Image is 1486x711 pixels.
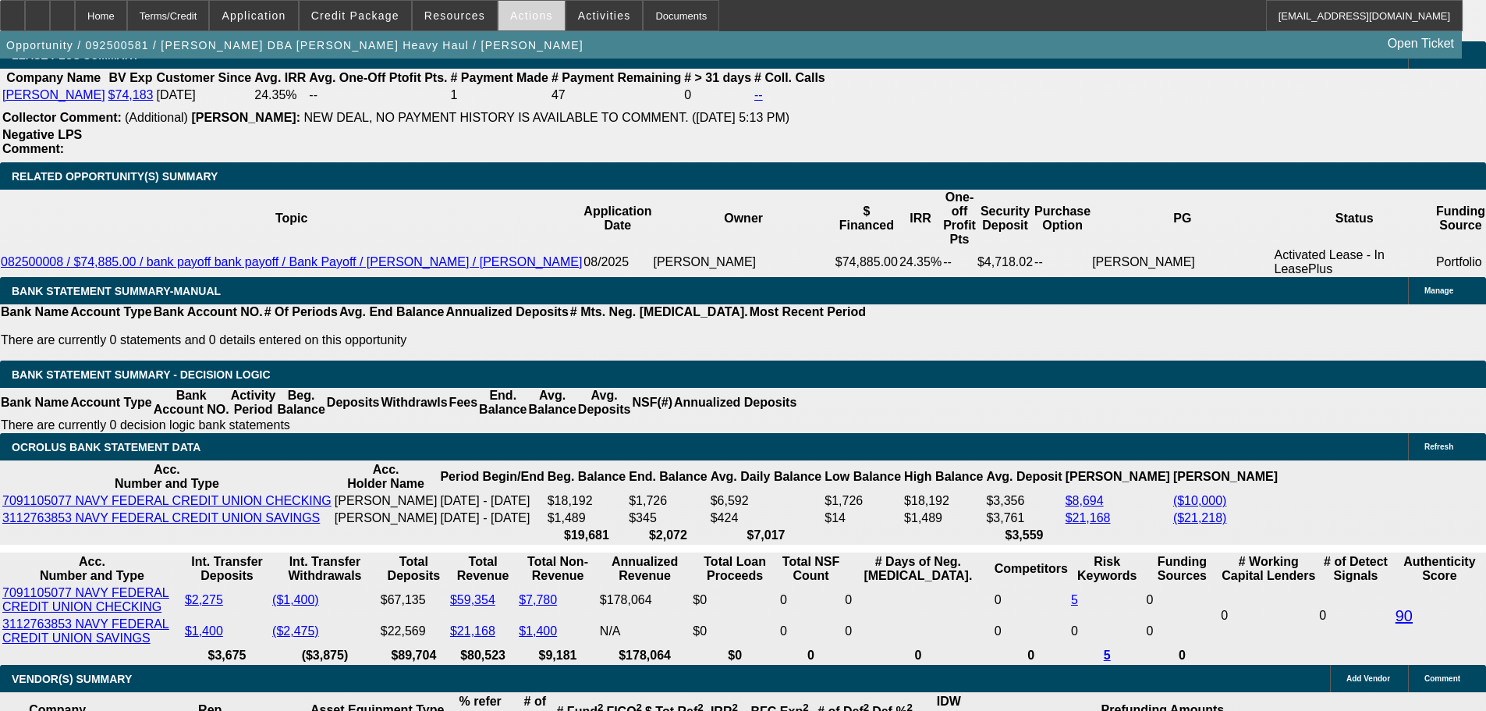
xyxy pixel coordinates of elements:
[779,585,842,615] td: 0
[779,648,842,663] th: 0
[1274,190,1435,247] th: Status
[985,510,1062,526] td: $3,761
[334,510,438,526] td: [PERSON_NAME]
[184,554,270,584] th: Int. Transfer Deposits
[303,111,789,124] span: NEW DEAL, NO PAYMENT HISTORY IS AVAILABLE TO COMMENT. ([DATE] 5:13 PM)
[844,617,992,646] td: 0
[1220,554,1317,584] th: # Working Capital Lenders
[519,624,557,638] a: $1,400
[1146,617,1219,646] td: 0
[450,593,495,606] a: $59,354
[191,111,300,124] b: [PERSON_NAME]:
[308,87,448,103] td: --
[271,648,378,663] th: ($3,875)
[1091,190,1273,247] th: PG
[1318,554,1392,584] th: # of Detect Signals
[445,304,569,320] th: Annualized Deposits
[599,617,690,646] td: N/A
[652,247,834,277] td: [PERSON_NAME]
[272,593,319,606] a: ($1,400)
[835,247,899,277] td: $74,885.00
[451,71,548,84] b: # Payment Made
[2,462,332,492] th: Acc. Number and Type
[1070,554,1144,584] th: Risk Keywords
[824,462,902,492] th: Low Balance
[942,247,977,277] td: --
[185,624,223,638] a: $1,400
[1,333,866,347] p: There are currently 0 statements and 0 details entered on this opportunity
[600,593,690,607] div: $178,064
[583,190,652,247] th: Application Date
[276,388,325,418] th: Beg. Balance
[1435,190,1486,247] th: Funding Source
[2,88,105,101] a: [PERSON_NAME]
[1034,190,1091,247] th: Purchase Option
[1173,511,1227,524] a: ($21,218)
[1424,443,1453,451] span: Refresh
[566,1,643,30] button: Activities
[551,87,682,103] td: 47
[1146,585,1219,615] td: 0
[692,554,778,584] th: Total Loan Proceeds
[844,585,992,615] td: 0
[254,87,307,103] td: 24.35%
[518,554,598,584] th: Total Non-Revenue
[599,648,690,663] th: $178,064
[994,585,1069,615] td: 0
[2,586,169,613] a: 7091105077 NAVY FEDERAL CREDIT UNION CHECKING
[994,617,1069,646] td: 0
[1346,674,1390,683] span: Add Vendor
[108,88,154,101] a: $74,183
[185,593,223,606] a: $2,275
[380,388,448,418] th: Withdrawls
[628,462,708,492] th: End. Balance
[994,554,1069,584] th: Competitors
[12,673,132,685] span: VENDOR(S) SUMMARY
[631,388,673,418] th: NSF(#)
[527,388,576,418] th: Avg. Balance
[326,388,381,418] th: Deposits
[749,304,867,320] th: Most Recent Period
[518,648,598,663] th: $9,181
[824,510,902,526] td: $14
[450,87,549,103] td: 1
[6,71,101,84] b: Company Name
[583,247,652,277] td: 08/2025
[569,304,749,320] th: # Mts. Neg. [MEDICAL_DATA].
[985,528,1062,543] th: $3,559
[683,87,752,103] td: 0
[2,128,82,155] b: Negative LPS Comment:
[1424,286,1453,295] span: Manage
[844,648,992,663] th: 0
[547,493,626,509] td: $18,192
[1395,554,1484,584] th: Authenticity Score
[510,9,553,22] span: Actions
[547,462,626,492] th: Beg. Balance
[334,493,438,509] td: [PERSON_NAME]
[1091,247,1273,277] td: [PERSON_NAME]
[210,1,297,30] button: Application
[985,462,1062,492] th: Avg. Deposit
[12,368,271,381] span: Bank Statement Summary - Decision Logic
[153,304,264,320] th: Bank Account NO.
[684,71,751,84] b: # > 31 days
[599,554,690,584] th: Annualized Revenue
[153,388,230,418] th: Bank Account NO.
[155,87,252,103] td: [DATE]
[1435,247,1486,277] td: Portfolio
[1071,593,1078,606] a: 5
[1065,462,1171,492] th: [PERSON_NAME]
[692,617,778,646] td: $0
[271,554,378,584] th: Int. Transfer Withdrawals
[1066,494,1104,507] a: $8,694
[311,9,399,22] span: Credit Package
[942,190,977,247] th: One-off Profit Pts
[547,528,626,543] th: $19,681
[449,648,516,663] th: $80,523
[12,441,200,453] span: OCROLUS BANK STATEMENT DATA
[519,593,557,606] a: $7,780
[478,388,527,418] th: End. Balance
[628,493,708,509] td: $1,726
[380,554,448,584] th: Total Deposits
[424,9,485,22] span: Resources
